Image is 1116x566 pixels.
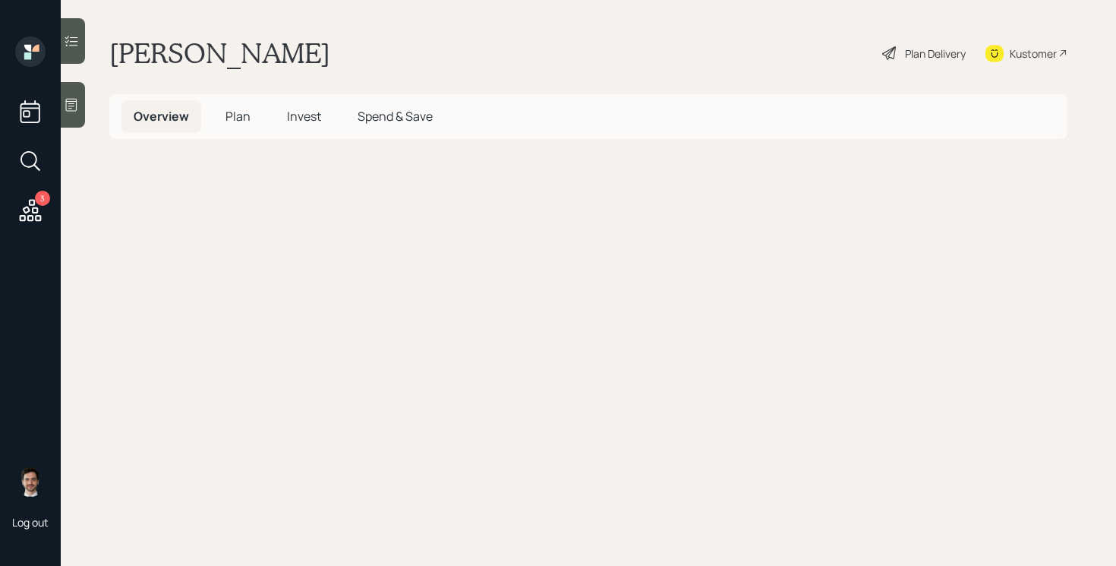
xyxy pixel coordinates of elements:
div: Log out [12,515,49,530]
h1: [PERSON_NAME] [109,36,330,70]
img: jonah-coleman-headshot.png [15,466,46,497]
div: Kustomer [1010,46,1057,62]
div: 3 [35,191,50,206]
span: Plan [225,108,251,125]
span: Invest [287,108,321,125]
span: Overview [134,108,189,125]
span: Spend & Save [358,108,433,125]
div: Plan Delivery [905,46,966,62]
